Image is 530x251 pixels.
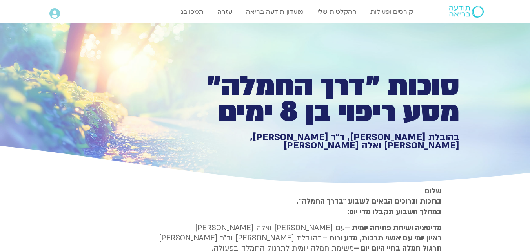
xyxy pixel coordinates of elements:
[366,4,417,19] a: קורסים ופעילות
[175,4,208,19] a: תמכו בנו
[213,4,236,19] a: עזרה
[322,233,442,243] b: ראיון יומי עם אנשי תרבות, מדע ורוח –
[242,4,308,19] a: מועדון תודעה בריאה
[297,196,442,217] strong: ברוכות וברוכים הבאים לשבוע ״בדרך החמלה״. במהלך השבוע תקבלו מדי יום:
[449,6,484,18] img: תודעה בריאה
[345,223,442,233] strong: מדיטציה ושיחת פתיחה יומית –
[188,133,459,150] h1: בהובלת [PERSON_NAME], ד״ר [PERSON_NAME], [PERSON_NAME] ואלה [PERSON_NAME]
[425,186,442,196] strong: שלום
[313,4,361,19] a: ההקלטות שלי
[188,74,459,125] h1: סוכות ״דרך החמלה״ מסע ריפוי בן 8 ימים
